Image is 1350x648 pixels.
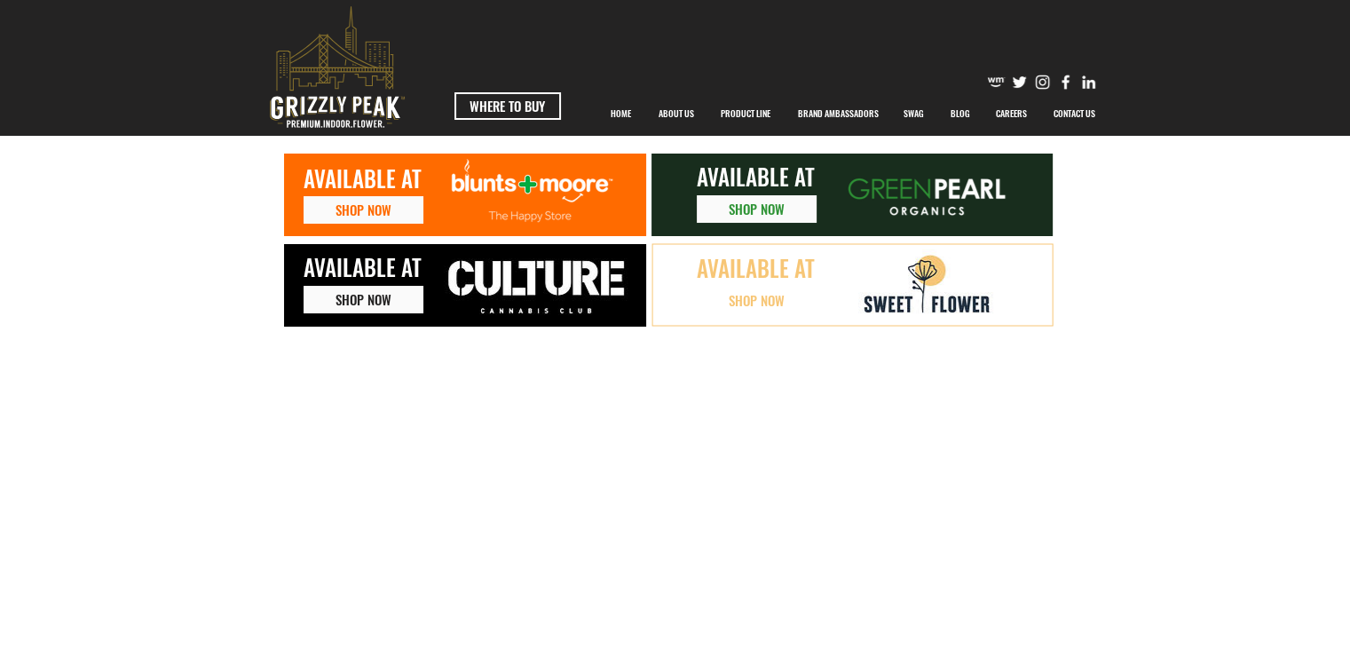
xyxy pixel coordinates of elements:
[697,160,815,193] span: AVAILABLE AT
[1010,73,1029,91] img: Twitter
[597,91,645,136] a: HOME
[304,286,423,313] a: SHOP NOW
[430,251,643,322] img: culture-logo-h.jpg
[895,91,933,136] p: SWAG
[707,91,785,136] a: PRODUCT LINE
[1056,73,1075,91] img: Facebook
[597,91,1109,136] nav: Site
[987,73,1098,91] ul: Social Bar
[336,201,391,219] span: SHOP NOW
[1045,91,1104,136] p: CONTACT US
[304,162,422,194] span: AVAILABLE AT
[697,251,815,284] span: AVAILABLE AT
[470,97,545,115] span: WHERE TO BUY
[829,160,1024,231] img: Logosweb-02.png
[454,92,561,120] a: WHERE TO BUY
[987,73,1006,91] img: weedmaps
[697,287,817,314] a: SHOP NOW
[729,291,785,310] span: SHOP NOW
[858,249,993,320] img: SF_Logo.jpg
[304,196,423,224] a: SHOP NOW
[1079,73,1098,91] img: Likedin
[270,6,405,128] svg: premium-indoor-flower
[602,91,640,136] p: HOME
[650,91,703,136] p: ABOUT US
[645,91,707,136] a: ABOUT US
[785,91,890,136] div: BRAND AMBASSADORS
[987,91,1036,136] p: CAREERS
[729,200,785,218] span: SHOP NOW
[336,290,391,309] span: SHOP NOW
[789,91,888,136] p: BRAND AMBASSADORS
[983,91,1040,136] a: CAREERS
[1040,91,1109,136] a: CONTACT US
[697,195,817,223] a: SHOP NOW
[304,250,422,283] span: AVAILABLE AT
[712,91,779,136] p: PRODUCT LINE
[1033,73,1052,91] img: Instagram
[430,159,638,236] img: Logosweb_Mesa de trabajo 1.png
[942,91,979,136] p: BLOG
[890,91,937,136] a: SWAG
[937,91,983,136] a: BLOG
